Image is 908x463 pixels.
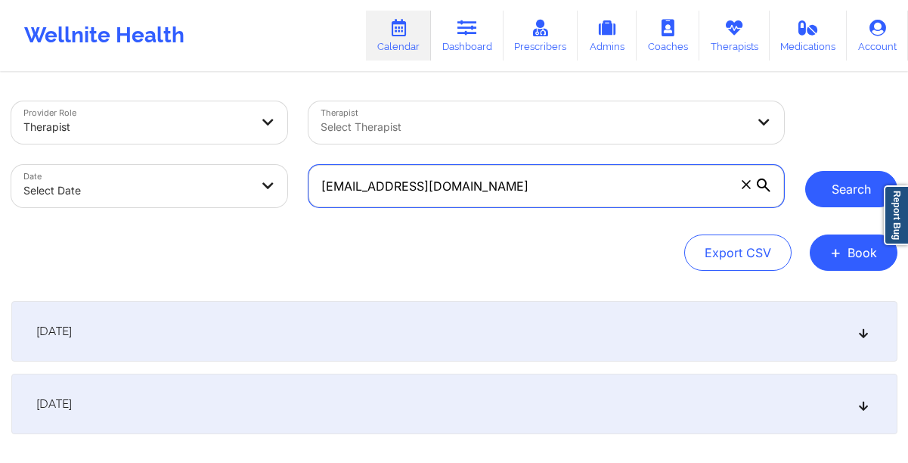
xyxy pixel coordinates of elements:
div: Select Date [23,174,250,207]
span: + [830,248,841,256]
a: Coaches [637,11,699,61]
a: Therapists [699,11,770,61]
a: Account [847,11,908,61]
button: +Book [810,235,897,271]
input: Search by patient email [308,165,783,207]
a: Report Bug [884,185,908,245]
button: Search [805,171,897,207]
div: Therapist [23,110,250,144]
button: Export CSV [684,235,792,271]
span: [DATE] [36,324,72,339]
a: Prescribers [504,11,578,61]
a: Medications [770,11,848,61]
a: Admins [578,11,637,61]
a: Calendar [366,11,431,61]
a: Dashboard [431,11,504,61]
span: [DATE] [36,396,72,412]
